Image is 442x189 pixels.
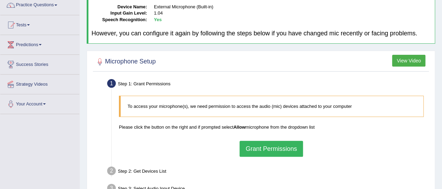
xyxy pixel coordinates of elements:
b: Allow [233,124,245,130]
p: Please click the button on the right and if prompted select microphone from the dropdown list [119,124,424,130]
button: View Video [392,55,425,67]
dt: Device Name: [92,4,147,10]
dd: 1.04 [154,10,432,17]
dt: Speech Recognition: [92,17,147,23]
h4: However, you can configure it again by following the steps below if you have changed mic recently... [92,30,432,37]
dd: External Microphone (Built-in) [154,4,432,10]
h2: Microphone Setup [95,57,156,67]
dt: Input Gain Level: [92,10,147,17]
a: Your Account [0,94,79,112]
a: Strategy Videos [0,75,79,92]
a: Tests [0,15,79,33]
button: Grant Permissions [240,141,303,157]
b: Yes [154,17,162,22]
a: Predictions [0,35,79,52]
p: To access your microphone(s), we need permission to access the audio (mic) devices attached to yo... [128,103,416,110]
div: Step 2: Get Devices List [104,164,432,180]
div: Step 1: Grant Permissions [104,77,432,92]
a: Success Stories [0,55,79,72]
